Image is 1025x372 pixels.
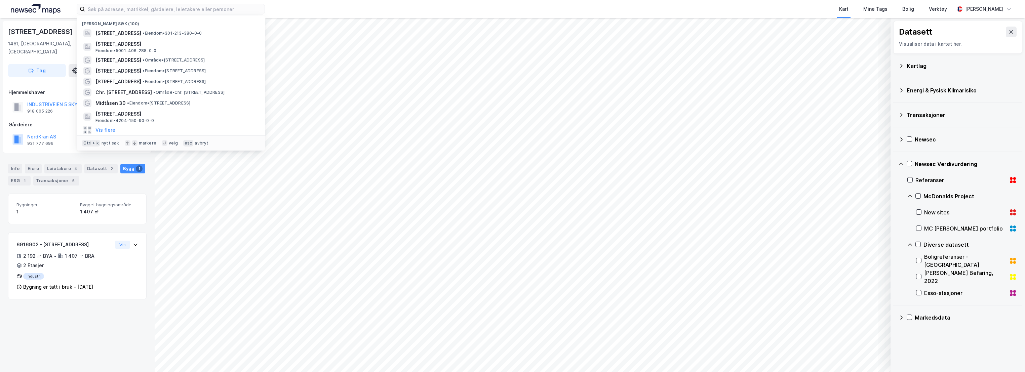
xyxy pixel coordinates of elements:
[127,100,129,106] span: •
[16,208,75,216] div: 1
[77,16,265,28] div: [PERSON_NAME] søk (100)
[143,79,145,84] span: •
[143,57,205,63] span: Område • [STREET_ADDRESS]
[33,176,79,185] div: Transaksjoner
[153,90,155,95] span: •
[929,5,947,13] div: Verktøy
[8,121,146,129] div: Gårdeiere
[115,241,130,249] button: Vis
[965,5,1003,13] div: [PERSON_NAME]
[120,164,145,173] div: Bygg
[72,165,79,172] div: 4
[25,164,42,173] div: Eiere
[143,31,202,36] span: Eiendom • 301-213-380-0-0
[902,5,914,13] div: Bolig
[924,224,1006,233] div: MC [PERSON_NAME] portfolio
[23,252,52,260] div: 2 192 ㎡ BYA
[95,67,141,75] span: [STREET_ADDRESS]
[183,140,194,147] div: esc
[924,253,1006,269] div: Boligreferanser - [GEOGRAPHIC_DATA]
[8,40,113,56] div: 1481, [GEOGRAPHIC_DATA], [GEOGRAPHIC_DATA]
[924,208,1006,216] div: New sites
[65,252,94,260] div: 1 407 ㎡ BRA
[95,40,257,48] span: [STREET_ADDRESS]
[95,110,257,118] span: [STREET_ADDRESS]
[95,56,141,64] span: [STREET_ADDRESS]
[84,164,118,173] div: Datasett
[23,261,44,270] div: 2 Etasjer
[907,62,1017,70] div: Kartlag
[924,269,1006,285] div: [PERSON_NAME] Befaring, 2022
[95,126,115,134] button: Vis flere
[991,340,1025,372] iframe: Chat Widget
[915,135,1017,143] div: Newsec
[924,289,1006,297] div: Esso-stasjoner
[21,177,28,184] div: 1
[907,86,1017,94] div: Energi & Fysisk Klimarisiko
[102,140,119,146] div: nytt søk
[915,314,1017,322] div: Markedsdata
[143,57,145,63] span: •
[899,40,1017,48] div: Visualiser data i kartet her.
[95,29,141,37] span: [STREET_ADDRESS]
[923,241,1017,249] div: Diverse datasett
[8,26,74,37] div: [STREET_ADDRESS]
[839,5,849,13] div: Kart
[8,176,31,185] div: ESG
[153,90,225,95] span: Område • Chr. [STREET_ADDRESS]
[991,340,1025,372] div: Kontrollprogram for chat
[95,118,154,123] span: Eiendom • 4204-150-90-0-0
[8,88,146,96] div: Hjemmelshaver
[899,27,932,37] div: Datasett
[136,165,143,172] div: 1
[95,78,141,86] span: [STREET_ADDRESS]
[44,164,82,173] div: Leietakere
[82,140,100,147] div: Ctrl + k
[8,164,22,173] div: Info
[143,31,145,36] span: •
[915,160,1017,168] div: Newsec Verdivurdering
[907,111,1017,119] div: Transaksjoner
[11,4,61,14] img: logo.a4113a55bc3d86da70a041830d287a7e.svg
[95,48,156,53] span: Eiendom • 5001-406-288-0-0
[27,141,53,146] div: 931 777 696
[85,4,265,14] input: Søk på adresse, matrikkel, gårdeiere, leietakere eller personer
[139,140,156,146] div: markere
[16,202,75,208] span: Bygninger
[8,64,66,77] button: Tag
[54,253,56,259] div: •
[27,109,53,114] div: 918 005 226
[143,68,145,73] span: •
[80,208,138,216] div: 1 407 ㎡
[16,241,112,249] div: 6916902 - [STREET_ADDRESS]
[143,68,206,74] span: Eiendom • [STREET_ADDRESS]
[169,140,178,146] div: velg
[127,100,190,106] span: Eiendom • [STREET_ADDRESS]
[915,176,1006,184] div: Referanser
[80,202,138,208] span: Bygget bygningsområde
[143,79,206,84] span: Eiendom • [STREET_ADDRESS]
[95,88,152,96] span: Chr. [STREET_ADDRESS]
[863,5,888,13] div: Mine Tags
[95,99,126,107] span: Midtåsen 30
[195,140,208,146] div: avbryt
[923,192,1017,200] div: McDonalds Project
[108,165,115,172] div: 2
[23,283,93,291] div: Bygning er tatt i bruk - [DATE]
[70,177,77,184] div: 5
